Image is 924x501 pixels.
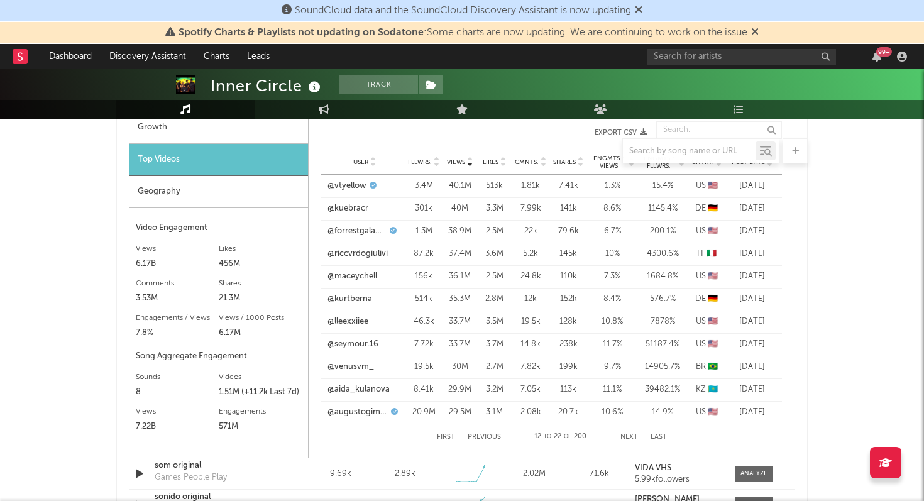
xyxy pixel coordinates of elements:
div: 29.9M [446,383,474,396]
div: 113k [553,383,584,396]
div: Song Aggregate Engagement [136,349,302,364]
button: Previous [468,434,501,441]
div: 71.6k [570,468,629,480]
div: 3.53M [136,291,219,306]
div: 6.7 % [590,225,634,238]
span: 🇧🇷 [708,363,718,371]
div: 2.08k [515,406,546,419]
div: [DATE] [729,361,776,373]
input: Search for artists [647,49,836,65]
div: 3.3M [480,202,509,215]
a: @kurtberna [327,293,372,306]
div: 7.99k [515,202,546,215]
span: 🇩🇪 [708,295,718,303]
a: @augustogimenez [327,406,388,419]
div: 14.9 % [641,406,685,419]
div: IT [691,248,722,260]
div: 3.4M [408,180,439,192]
div: 199k [553,361,584,373]
div: 15.4 % [641,180,685,192]
div: 8.41k [408,383,439,396]
div: 14.8k [515,338,546,351]
div: 6.17M [219,326,302,341]
div: 456M [219,256,302,272]
div: Games People Play [155,471,227,484]
div: [DATE] [729,270,776,283]
div: 38.9M [446,225,474,238]
div: 40M [446,202,474,215]
span: SoundCloud data and the SoundCloud Discovery Assistant is now updating [295,6,631,16]
div: [DATE] [729,180,776,192]
div: KZ [691,383,722,396]
span: : Some charts are now updating. We are continuing to work on the issue [179,28,747,38]
span: to [544,434,551,439]
div: 9.7 % [590,361,634,373]
button: 99+ [872,52,881,62]
div: US [691,338,722,351]
div: 6.17B [136,256,219,272]
div: 7.82k [515,361,546,373]
input: Search... [656,121,782,139]
div: 3.6M [480,248,509,260]
div: 8.6 % [590,202,634,215]
div: 7.3 % [590,270,634,283]
a: Charts [195,44,238,69]
div: Growth [129,112,308,144]
div: 3.7M [480,338,509,351]
div: 145k [553,248,584,260]
a: @maceychell [327,270,377,283]
div: 14905.7 % [641,361,685,373]
div: 21.3M [219,291,302,306]
div: 7.72k [408,338,439,351]
div: Views [136,404,219,419]
div: 2.02M [505,468,564,480]
span: Dismiss [635,6,642,16]
div: 2.89k [395,468,415,480]
a: @lleexxiiee [327,316,368,328]
div: 33.7M [446,338,474,351]
div: 12 22 200 [526,429,595,444]
span: 🇺🇸 [708,272,718,280]
span: 🇺🇸 [708,227,718,235]
div: 5.99k followers [635,475,722,484]
div: 152k [553,293,584,306]
div: 1.3M [408,225,439,238]
div: 7.41k [553,180,584,192]
div: 8.4 % [590,293,634,306]
div: 46.3k [408,316,439,328]
div: 36.1M [446,270,474,283]
div: 79.6k [553,225,584,238]
a: @aida_kulanova [327,383,390,396]
div: 576.7 % [641,293,685,306]
div: [DATE] [729,293,776,306]
div: Videos [219,370,302,385]
div: 3.5M [480,316,509,328]
a: som original [155,460,286,472]
strong: VIDA VHS [635,464,671,472]
div: 513k [480,180,509,192]
span: 🇺🇸 [708,317,718,326]
div: [DATE] [729,202,776,215]
button: First [437,434,455,441]
span: 🇺🇸 [708,340,718,348]
div: 10.8 % [590,316,634,328]
div: 9.69k [311,468,370,480]
button: Track [339,75,418,94]
div: DE [691,293,722,306]
span: 🇰🇿 [708,385,718,394]
a: @riccvrdogiulivi [327,248,388,260]
div: 1145.4 % [641,202,685,215]
span: Spotify Charts & Playlists not updating on Sodatone [179,28,424,38]
div: 20.9M [408,406,439,419]
div: Comments [136,276,219,291]
div: 51187.4 % [641,338,685,351]
span: Dismiss [751,28,759,38]
div: US [691,270,722,283]
div: 2.5M [480,270,509,283]
div: [DATE] [729,248,776,260]
div: 7.05k [515,383,546,396]
div: 110k [553,270,584,283]
a: Leads [238,44,278,69]
button: Next [620,434,638,441]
